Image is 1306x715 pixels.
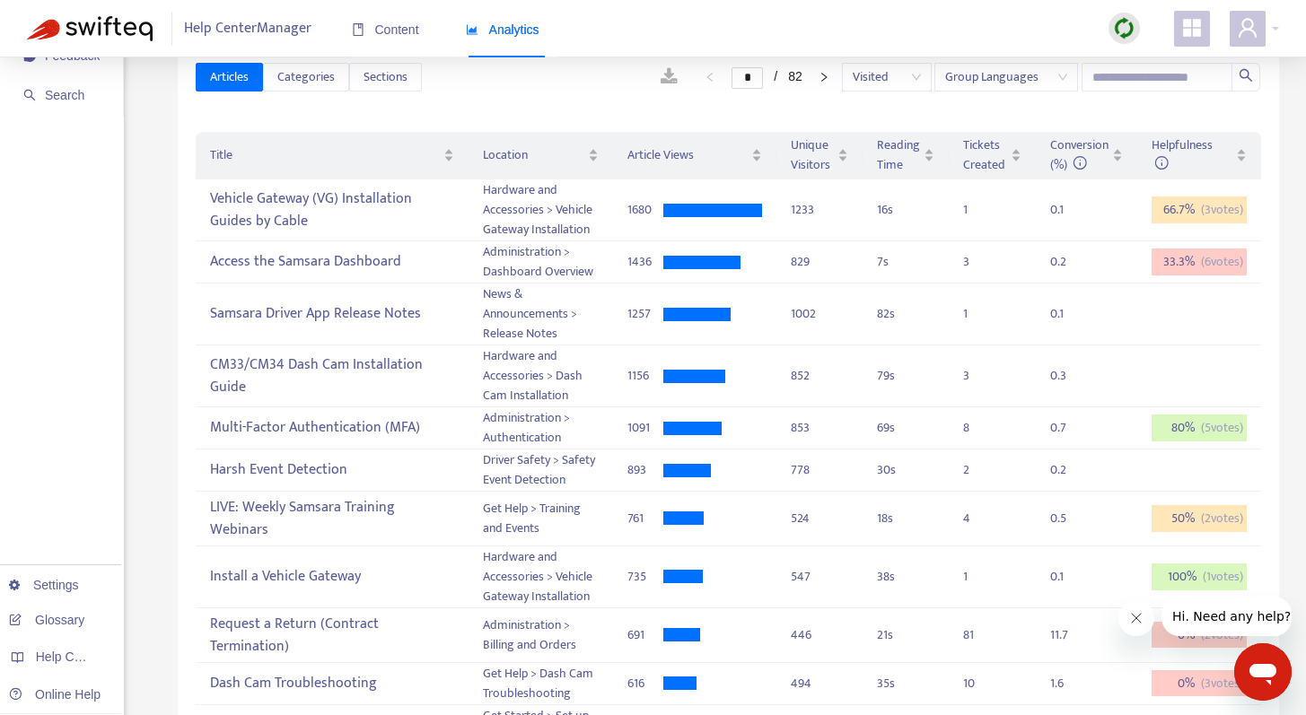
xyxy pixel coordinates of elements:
div: 35 s [877,674,934,693]
div: 1 [963,567,999,587]
div: 3 [963,252,999,272]
div: 8 [963,418,999,438]
div: 30 s [877,460,934,480]
span: right [819,72,829,83]
td: Administration > Authentication [469,407,613,449]
div: 735 [627,567,663,587]
div: CM33/CM34 Dash Cam Installation Guide [210,350,453,402]
div: 10 [963,674,999,693]
td: Get Help > Dash Cam Troubleshooting [469,663,613,705]
div: 1.6 [1050,674,1086,693]
div: 852 [791,366,848,386]
div: 0.1 [1050,200,1086,220]
span: Reading Time [877,135,920,175]
span: Content [352,22,419,37]
div: 0.2 [1050,252,1086,272]
a: Settings [9,578,79,592]
th: Reading Time [863,132,949,179]
span: book [352,23,364,36]
span: Search [45,88,84,102]
td: Administration > Billing and Orders [469,608,613,663]
span: search [1239,68,1253,83]
td: Hardware and Accessories > Dash Cam Installation [469,345,613,407]
div: 1 [963,200,999,220]
div: Harsh Event Detection [210,456,453,485]
span: ( 3 votes) [1201,200,1243,220]
div: 1156 [627,366,663,386]
span: ( 1 votes) [1203,567,1243,587]
span: Tickets Created [963,135,1007,175]
div: 33.3 % [1152,249,1247,275]
li: 1/82 [732,66,802,88]
a: Glossary [9,613,84,627]
span: Analytics [466,22,539,37]
div: 2 [963,460,999,480]
span: Article Views [627,145,748,165]
div: 1233 [791,200,848,220]
div: 0.1 [1050,304,1086,324]
div: 616 [627,674,663,693]
span: Unique Visitors [791,135,834,175]
li: Previous Page [696,66,724,88]
span: Help Centers [36,650,110,664]
th: Article Views [613,132,776,179]
span: ( 2 votes) [1201,509,1243,528]
iframe: Message from company [1161,597,1292,636]
span: ( 3 votes) [1201,674,1243,693]
span: Title [210,145,439,165]
div: 893 [627,460,663,480]
td: Hardware and Accessories > Vehicle Gateway Installation [469,546,613,608]
div: 778 [791,460,848,480]
div: 7 s [877,252,934,272]
img: sync.dc5367851b00ba804db3.png [1113,17,1135,39]
div: 0.3 [1050,366,1086,386]
div: 80 % [1152,414,1247,441]
div: 1436 [627,252,663,272]
div: Request a Return (Contract Termination) [210,609,453,661]
div: 761 [627,509,663,528]
div: 79 s [877,366,934,386]
span: Location [483,145,584,165]
span: left [705,72,715,83]
button: Categories [263,63,349,92]
a: Online Help [9,687,101,702]
button: Sections [349,63,422,92]
span: Group Languages [945,64,1067,91]
div: 16 s [877,200,934,220]
div: 3 [963,366,999,386]
div: Multi-Factor Authentication (MFA) [210,414,453,443]
th: Tickets Created [949,132,1036,179]
div: Install a Vehicle Gateway [210,562,453,591]
span: Categories [277,67,335,87]
div: Access the Samsara Dashboard [210,248,453,277]
div: 853 [791,418,848,438]
span: Sections [364,67,408,87]
span: appstore [1181,17,1203,39]
span: Visited [853,64,921,91]
button: right [810,66,838,88]
div: 50 % [1152,505,1247,532]
div: Vehicle Gateway (VG) Installation Guides by Cable [210,184,453,236]
span: Conversion (%) [1050,135,1109,175]
div: 524 [791,509,848,528]
div: 18 s [877,509,934,528]
div: 829 [791,252,848,272]
img: Swifteq [27,16,153,41]
div: 0.5 [1050,509,1086,528]
td: News & Announcements > Release Notes [469,283,613,345]
div: 1 [963,304,999,324]
div: 0.7 [1050,418,1086,438]
td: Administration > Dashboard Overview [469,241,613,283]
td: Driver Safety > Safety Event Detection [469,449,613,492]
div: 100 % [1152,563,1247,590]
div: Dash Cam Troubleshooting [210,668,453,698]
div: 1002 [791,304,848,324]
div: Samsara Driver App Release Notes [210,300,453,329]
span: area-chart [466,23,478,36]
div: 0.2 [1050,460,1086,480]
span: / [774,69,777,83]
button: left [696,66,724,88]
div: 0.1 [1050,567,1086,587]
button: Articles [196,63,263,92]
